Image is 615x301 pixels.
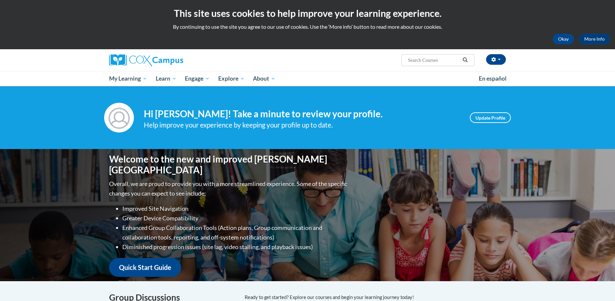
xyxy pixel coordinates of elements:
span: My Learning [109,75,147,83]
a: Quick Start Guide [109,258,181,277]
div: Main menu [99,71,516,86]
a: En español [474,72,511,86]
li: Greater Device Compatibility [122,213,349,223]
li: Enhanced Group Collaboration Tools (Action plans, Group communication and collaboration tools, re... [122,223,349,242]
button: Okay [553,34,574,44]
span: Learn [156,75,177,83]
a: More Info [579,34,610,44]
a: Learn [151,71,181,86]
span: En español [479,75,507,82]
a: Explore [214,71,249,86]
a: Engage [181,71,214,86]
img: Profile Image [104,103,134,132]
button: Account Settings [486,54,506,65]
p: By continuing to use the site you agree to our use of cookies. Use the ‘More info’ button to read... [5,23,610,30]
h1: Welcome to the new and improved [PERSON_NAME][GEOGRAPHIC_DATA] [109,154,349,176]
li: Improved Site Navigation [122,204,349,213]
li: Diminished progression issues (site lag, video stalling, and playback issues) [122,242,349,252]
a: My Learning [105,71,151,86]
div: Help improve your experience by keeping your profile up to date. [144,120,460,131]
span: Engage [185,75,210,83]
input: Search Courses [407,56,460,64]
h4: Hi [PERSON_NAME]! Take a minute to review your profile. [144,108,460,120]
a: Update Profile [470,112,511,123]
a: Cox Campus [109,54,235,66]
a: About [249,71,280,86]
button: Search [460,56,470,64]
p: Overall, we are proud to provide you with a more streamlined experience. Some of the specific cha... [109,179,349,198]
img: Cox Campus [109,54,183,66]
span: About [253,75,275,83]
h2: This site uses cookies to help improve your learning experience. [5,7,610,20]
span: Explore [218,75,245,83]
